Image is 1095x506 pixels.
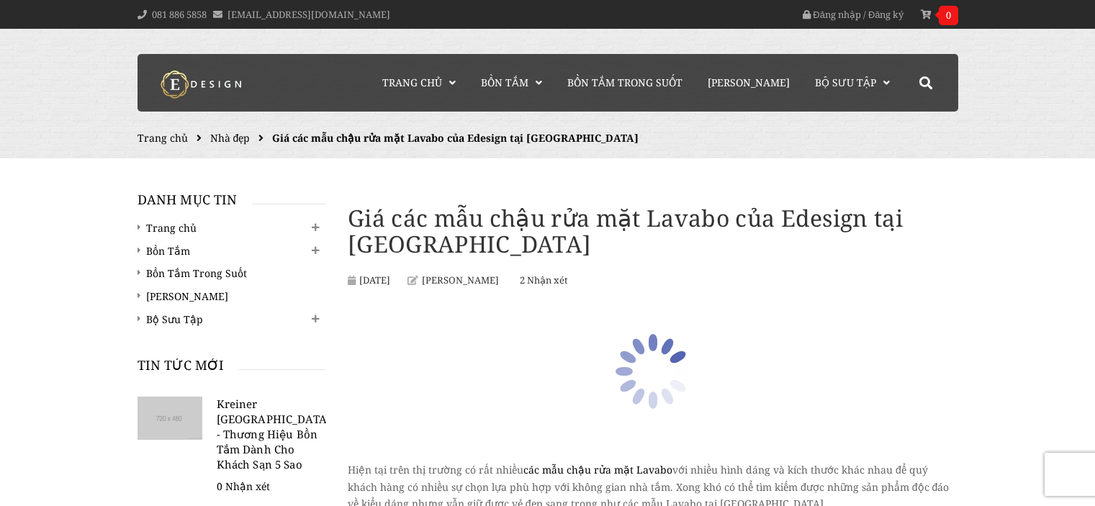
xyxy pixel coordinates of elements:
span: Bồn Tắm Trong Suốt [567,76,682,89]
a: Bồn Tắm [140,243,324,260]
span: [DATE] [348,274,405,286]
span: 0 [939,6,958,25]
a: Kreiner [GEOGRAPHIC_DATA] - Thương Hiệu Bồn Tắm Dành Cho Khách Sạn 5 Sao [217,397,331,471]
span: Giá các mẫu chậu rửa mặt Lavabo của Edesign tại [GEOGRAPHIC_DATA] [348,202,903,259]
span: Bộ Sưu Tập [815,76,876,89]
a: [PERSON_NAME] [697,54,801,112]
img: Giá các mẫu chậu rửa mặt Lavabo của Edesign tại Hà Nội [581,299,725,443]
a: Bồn Tắm Trong Suốt [556,54,693,112]
span: Danh mục tin [138,191,238,208]
a: Bộ Sưu Tập [140,311,324,328]
a: các mẫu chậu rửa mặt Lavabo [523,463,672,476]
span: Bồn Tắm [481,76,528,89]
span: Giá các mẫu chậu rửa mặt Lavabo của Edesign tại [GEOGRAPHIC_DATA] [272,131,639,145]
a: Nhà đẹp [210,131,251,145]
a: 081 886 5858 [152,8,207,21]
a: [PERSON_NAME] [140,288,324,305]
a: Bồn Tắm [470,54,553,112]
a: Trang chủ [138,131,188,145]
a: Trang chủ [371,54,467,112]
span: 2 Nhận xét [516,274,582,286]
a: Bồn Tắm Trong Suốt [140,265,324,282]
a: Bộ Sưu Tập [804,54,901,112]
span: [PERSON_NAME] [708,76,790,89]
a: Tin tức mới [138,356,225,374]
a: Trang chủ [140,220,324,237]
span: [PERSON_NAME] [407,274,513,286]
span: Trang chủ [382,76,442,89]
img: logo Kreiner Germany - Edesign Interior [148,70,256,99]
img: Kreiner Germany - Thương Hiệu Bồn Tắm Dành Cho Khách Sạn 5 Sao [138,397,202,440]
span: / [863,8,866,21]
a: [EMAIL_ADDRESS][DOMAIN_NAME] [227,8,390,21]
span: 0 Nhận xét [217,479,270,493]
